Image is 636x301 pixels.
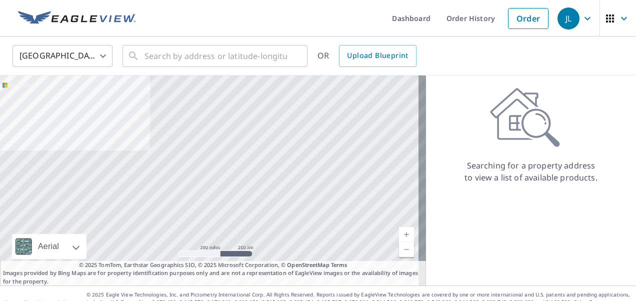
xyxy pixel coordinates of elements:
a: OpenStreetMap [287,261,329,268]
a: Order [508,8,548,29]
a: Upload Blueprint [339,45,416,67]
span: Upload Blueprint [347,49,408,62]
img: EV Logo [18,11,136,26]
p: Searching for a property address to view a list of available products. [464,159,598,183]
a: Current Level 5, Zoom Out [399,242,414,257]
div: [GEOGRAPHIC_DATA] [12,42,112,70]
span: © 2025 TomTom, Earthstar Geographics SIO, © 2025 Microsoft Corporation, © [79,261,347,269]
div: OR [317,45,416,67]
input: Search by address or latitude-longitude [144,42,287,70]
div: JL [557,7,579,29]
a: Current Level 5, Zoom In [399,227,414,242]
div: Aerial [35,234,62,259]
a: Terms [331,261,347,268]
div: Aerial [12,234,86,259]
